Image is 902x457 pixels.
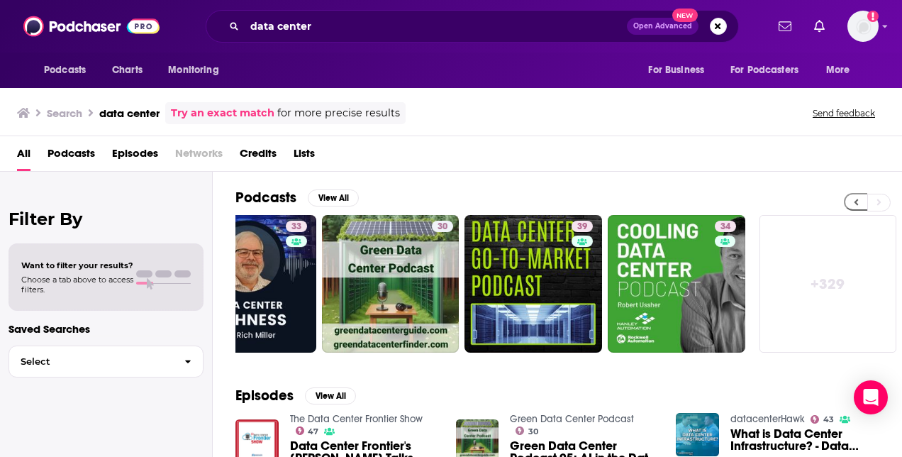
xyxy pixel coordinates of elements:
[322,215,460,353] a: 30
[572,221,593,232] a: 39
[286,221,307,232] a: 33
[847,11,879,42] button: Show profile menu
[112,142,158,171] a: Episodes
[206,10,739,43] div: Search podcasts, credits, & more...
[235,387,356,404] a: EpisodesView All
[44,60,86,80] span: Podcasts
[112,60,143,80] span: Charts
[826,60,850,80] span: More
[296,426,319,435] a: 47
[21,275,133,294] span: Choose a tab above to access filters.
[633,23,692,30] span: Open Advanced
[158,57,237,84] button: open menu
[847,11,879,42] img: User Profile
[730,413,805,425] a: datacenterHawk
[510,413,634,425] a: Green Data Center Podcast
[235,189,359,207] a: PodcastsView All
[672,9,698,22] span: New
[9,209,204,229] h2: Filter By
[676,413,719,456] img: What is Data Center Infrastructure? - Data Center Fundamentals
[245,15,627,38] input: Search podcasts, credits, & more...
[847,11,879,42] span: Logged in as Shift_2
[730,428,879,452] a: What is Data Center Infrastructure? - Data Center Fundamentals
[638,57,722,84] button: open menu
[99,106,160,120] h3: data center
[235,189,296,207] h2: Podcasts
[627,18,698,35] button: Open AdvancedNew
[103,57,151,84] a: Charts
[168,60,218,80] span: Monitoring
[867,11,879,22] svg: Add a profile image
[608,215,745,353] a: 34
[179,215,316,353] a: 33
[823,417,834,423] span: 43
[808,14,830,38] a: Show notifications dropdown
[438,220,447,234] span: 30
[720,220,730,234] span: 34
[235,387,294,404] h2: Episodes
[47,106,82,120] h3: Search
[759,215,897,353] a: +329
[291,220,301,234] span: 33
[577,220,587,234] span: 39
[308,429,318,435] span: 47
[294,142,315,171] a: Lists
[528,429,538,435] span: 30
[648,60,704,80] span: For Business
[290,413,423,425] a: The Data Center Frontier Show
[9,322,204,336] p: Saved Searches
[730,60,798,80] span: For Podcasters
[21,260,133,270] span: Want to filter your results?
[23,13,160,40] img: Podchaser - Follow, Share and Rate Podcasts
[808,107,879,119] button: Send feedback
[516,426,538,435] a: 30
[17,142,30,171] a: All
[773,14,797,38] a: Show notifications dropdown
[811,415,834,424] a: 43
[175,142,223,171] span: Networks
[48,142,95,171] a: Podcasts
[277,105,400,121] span: for more precise results
[721,57,819,84] button: open menu
[464,215,602,353] a: 39
[9,357,173,366] span: Select
[715,221,736,232] a: 34
[34,57,104,84] button: open menu
[432,221,453,232] a: 30
[308,189,359,207] button: View All
[240,142,277,171] a: Credits
[816,57,868,84] button: open menu
[854,380,888,414] div: Open Intercom Messenger
[171,105,274,121] a: Try an exact match
[9,346,204,378] button: Select
[305,387,356,404] button: View All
